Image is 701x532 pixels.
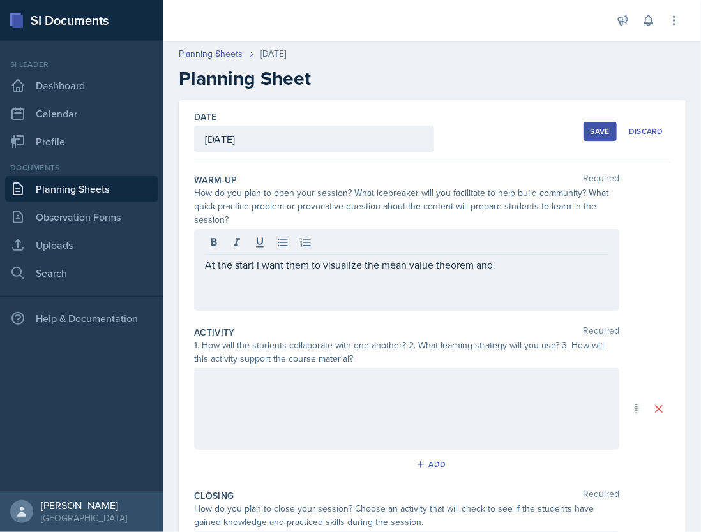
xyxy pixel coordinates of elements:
a: Search [5,260,158,286]
div: [PERSON_NAME] [41,499,127,512]
a: Planning Sheets [179,47,243,61]
p: At the start I want them to visualize the mean value theorem and [205,257,608,272]
label: Date [194,110,216,123]
a: Planning Sheets [5,176,158,202]
label: Warm-Up [194,174,237,186]
label: Activity [194,326,235,339]
span: Required [583,174,619,186]
h2: Planning Sheet [179,67,686,90]
div: [GEOGRAPHIC_DATA] [41,512,127,524]
button: Discard [622,122,670,141]
div: Documents [5,162,158,174]
div: Add [419,459,446,469]
a: Dashboard [5,73,158,98]
button: Save [584,122,617,141]
span: Required [583,489,619,502]
div: Discard [629,126,663,137]
label: Closing [194,489,234,502]
a: Profile [5,129,158,154]
span: Required [583,326,619,339]
a: Observation Forms [5,204,158,230]
div: Help & Documentation [5,306,158,331]
div: Si leader [5,59,158,70]
div: Save [591,126,610,137]
a: Uploads [5,232,158,258]
div: 1. How will the students collaborate with one another? 2. What learning strategy will you use? 3.... [194,339,619,366]
a: Calendar [5,101,158,126]
div: [DATE] [260,47,286,61]
div: How do you plan to close your session? Choose an activity that will check to see if the students ... [194,502,619,529]
button: Add [412,455,453,474]
div: How do you plan to open your session? What icebreaker will you facilitate to help build community... [194,186,619,226]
